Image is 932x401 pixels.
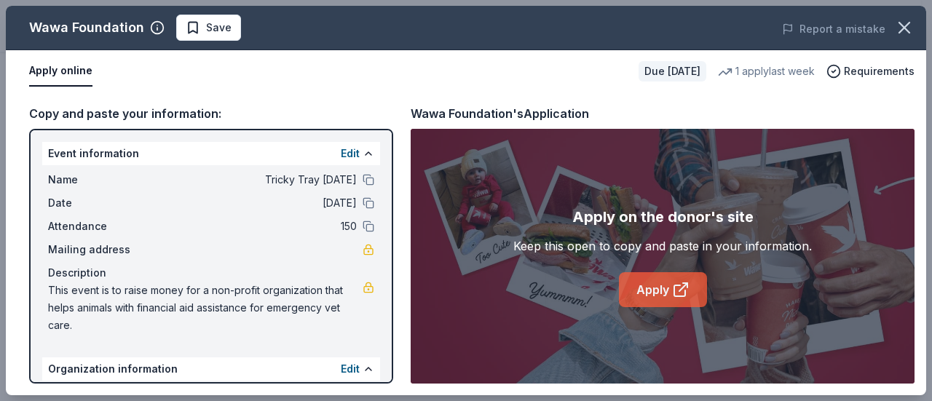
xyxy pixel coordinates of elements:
div: Description [48,264,374,282]
span: Tricky Tray [DATE] [146,171,357,188]
div: Due [DATE] [639,61,706,82]
div: Apply on the donor's site [572,205,754,229]
button: Edit [341,145,360,162]
span: Name [48,171,146,188]
a: Apply [619,272,707,307]
div: Keep this open to copy and paste in your information. [513,237,812,255]
div: Wawa Foundation's Application [411,104,589,123]
button: Save [176,15,241,41]
div: 1 apply last week [718,63,815,80]
span: [DATE] [146,194,357,212]
span: Requirements [844,63,915,80]
button: Requirements [826,63,915,80]
span: 150 [146,218,357,235]
div: Event information [42,142,380,165]
div: Wawa Foundation [29,16,144,39]
div: Organization information [42,357,380,381]
span: Mailing address [48,241,146,258]
span: Save [206,19,232,36]
button: Apply online [29,56,92,87]
span: Date [48,194,146,212]
button: Report a mistake [782,20,885,38]
span: Attendance [48,218,146,235]
div: Copy and paste your information: [29,104,393,123]
button: Edit [341,360,360,378]
span: This event is to raise money for a non-profit organization that helps animals with financial aid ... [48,282,363,334]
